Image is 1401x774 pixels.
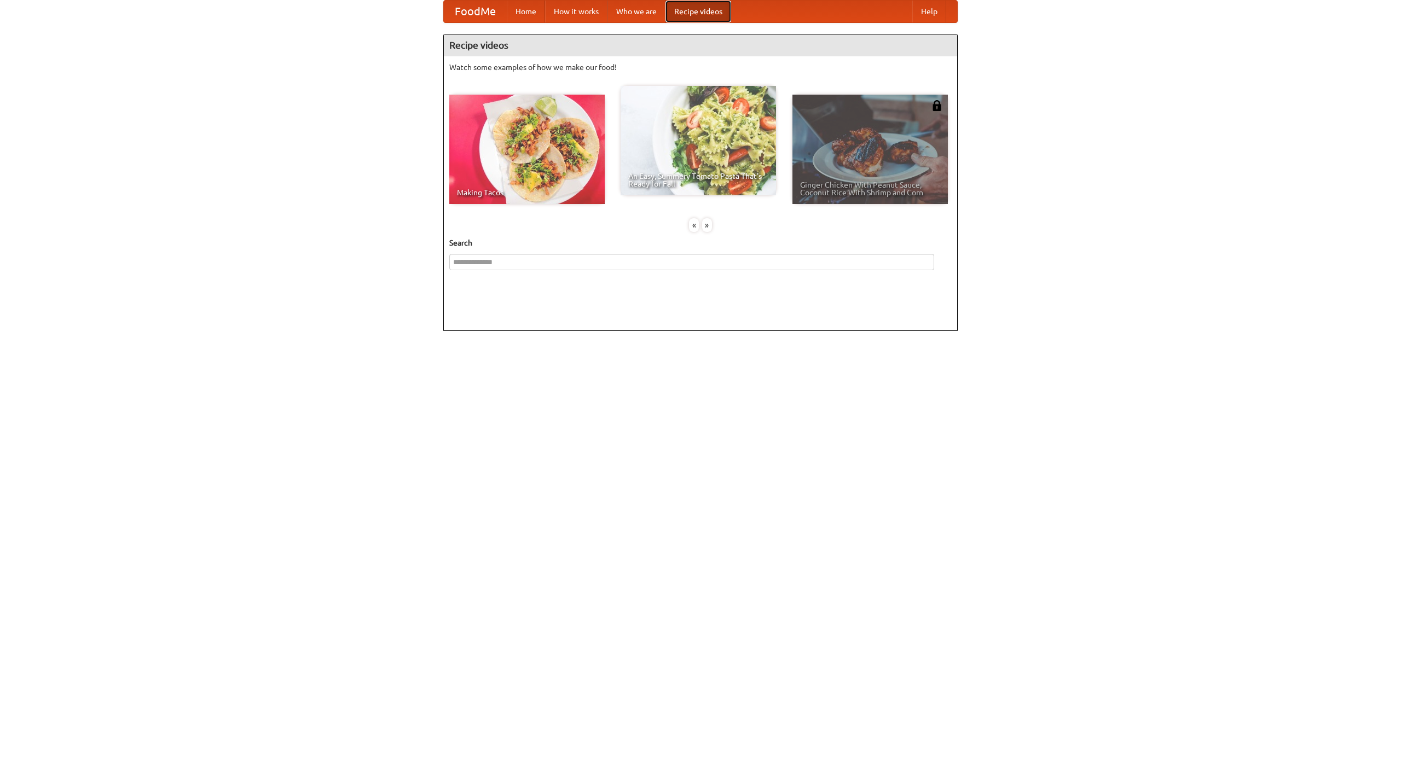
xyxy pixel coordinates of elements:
a: Making Tacos [449,95,605,204]
span: An Easy, Summery Tomato Pasta That's Ready for Fall [628,172,768,188]
span: Making Tacos [457,189,597,196]
a: Who we are [607,1,665,22]
a: Home [507,1,545,22]
a: FoodMe [444,1,507,22]
div: « [689,218,699,232]
p: Watch some examples of how we make our food! [449,62,952,73]
div: » [702,218,712,232]
h4: Recipe videos [444,34,957,56]
a: How it works [545,1,607,22]
a: Recipe videos [665,1,731,22]
h5: Search [449,237,952,248]
img: 483408.png [931,100,942,111]
a: An Easy, Summery Tomato Pasta That's Ready for Fall [621,86,776,195]
a: Help [912,1,946,22]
